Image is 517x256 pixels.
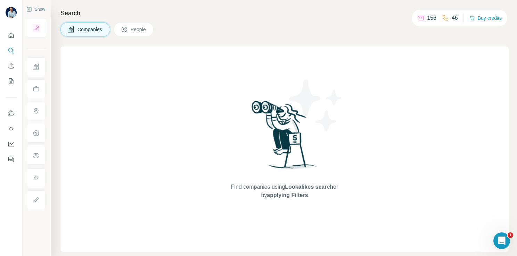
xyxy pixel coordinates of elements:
p: 46 [452,14,458,22]
img: Avatar [6,7,17,18]
span: Lookalikes search [285,184,333,190]
button: Use Surfe API [6,122,17,135]
img: Surfe Illustration - Stars [285,74,347,137]
button: Show [22,4,50,15]
button: Quick start [6,29,17,42]
img: Surfe Illustration - Woman searching with binoculars [248,99,321,176]
span: People [131,26,147,33]
button: My lists [6,75,17,87]
button: Buy credits [469,13,502,23]
button: Dashboard [6,138,17,150]
button: Search [6,44,17,57]
span: 1 [508,232,513,238]
button: Enrich CSV [6,60,17,72]
h4: Search [60,8,509,18]
iframe: Intercom live chat [493,232,510,249]
p: 156 [427,14,436,22]
button: Feedback [6,153,17,165]
span: Find companies using or by [229,183,340,199]
span: applying Filters [267,192,308,198]
button: Use Surfe on LinkedIn [6,107,17,120]
span: Companies [77,26,103,33]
